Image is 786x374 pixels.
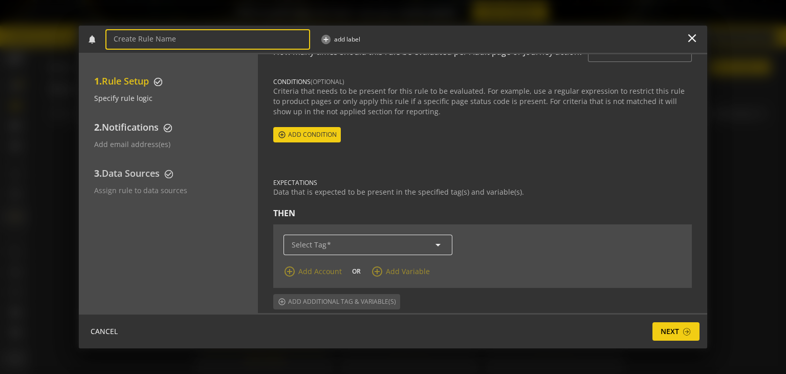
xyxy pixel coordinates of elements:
[652,322,700,341] button: Next
[273,187,692,197] div: Data that is expected to be present in the specified tag(s) and variable(s).
[661,322,679,341] span: Next
[102,167,160,179] span: Data Sources
[164,169,173,178] mat-icon: check_circle_outline
[79,26,708,54] op-modal-header-base: Rule
[114,35,302,44] input: Create Rule Name
[273,77,311,86] span: CONDITIONS
[102,75,149,87] span: Rule Setup
[163,123,172,132] mat-icon: check_circle_outline
[273,86,692,117] div: Criteria that needs to be present for this rule to be evaluated. For example, use a regular expre...
[91,322,118,341] span: CANCEL
[273,127,341,142] button: Add condition
[94,185,248,196] div: Assign rule to data sources
[685,31,699,45] mat-icon: close
[320,34,360,45] button: add label
[87,34,95,45] mat-icon: notifications
[432,239,444,251] mat-icon: arrow_drop_down
[320,34,332,45] mat-icon: add_circle
[273,178,692,187] div: EXPECTATIONS
[94,167,102,179] span: 3.
[288,126,337,144] span: Add condition
[311,77,344,86] span: (OPTIONAL)
[352,267,361,276] span: OR
[94,121,102,133] span: 2.
[94,75,102,87] span: 1.
[292,240,326,250] mat-label: Select Tag
[334,35,360,44] span: add label
[94,139,248,150] div: Add email address(es)
[94,93,248,103] div: Specify rule logic
[277,130,287,139] mat-icon: control_point
[86,322,122,341] button: CANCEL
[153,77,162,86] mat-icon: check_circle_outline
[273,207,295,219] span: THEN
[102,121,159,133] span: Notifications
